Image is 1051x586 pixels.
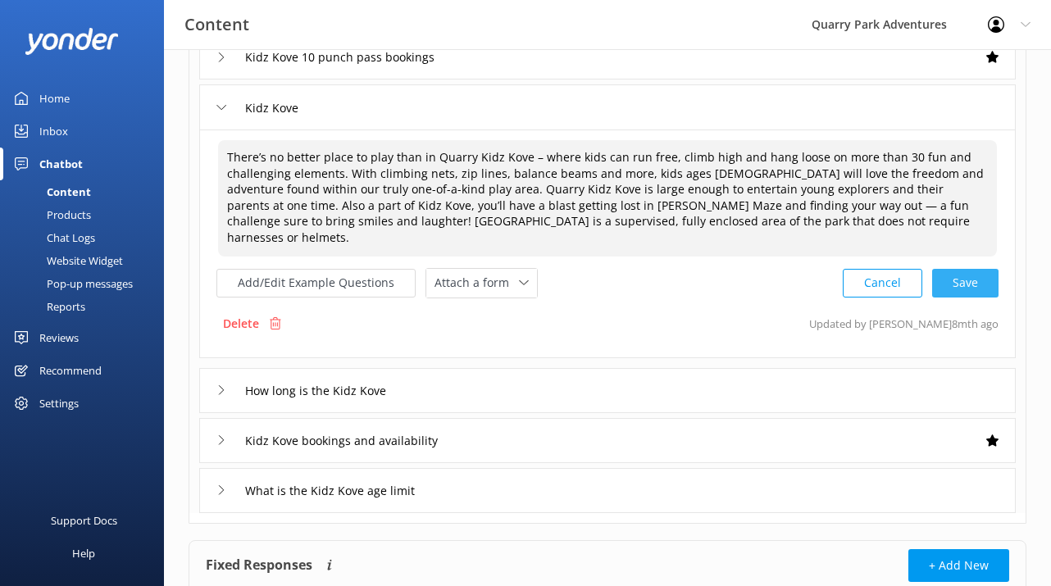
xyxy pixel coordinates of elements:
[206,549,312,582] h4: Fixed Responses
[10,295,85,318] div: Reports
[10,295,164,318] a: Reports
[10,180,164,203] a: Content
[10,272,164,295] a: Pop-up messages
[39,387,79,420] div: Settings
[10,272,133,295] div: Pop-up messages
[39,321,79,354] div: Reviews
[10,203,91,226] div: Products
[908,549,1009,582] button: + Add New
[72,537,95,570] div: Help
[39,115,68,148] div: Inbox
[10,180,91,203] div: Content
[216,269,416,298] button: Add/Edit Example Questions
[809,308,999,339] p: Updated by [PERSON_NAME] 8mth ago
[51,504,117,537] div: Support Docs
[223,315,259,333] p: Delete
[218,140,997,257] textarea: There’s no better place to play than in Quarry Kidz Kove – where kids can run free, climb high an...
[10,203,164,226] a: Products
[932,269,999,298] button: Save
[39,148,83,180] div: Chatbot
[39,82,70,115] div: Home
[10,226,95,249] div: Chat Logs
[435,274,519,292] span: Attach a form
[10,249,164,272] a: Website Widget
[184,11,249,38] h3: Content
[10,249,123,272] div: Website Widget
[843,269,922,298] button: Cancel
[10,226,164,249] a: Chat Logs
[39,354,102,387] div: Recommend
[25,28,119,55] img: yonder-white-logo.png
